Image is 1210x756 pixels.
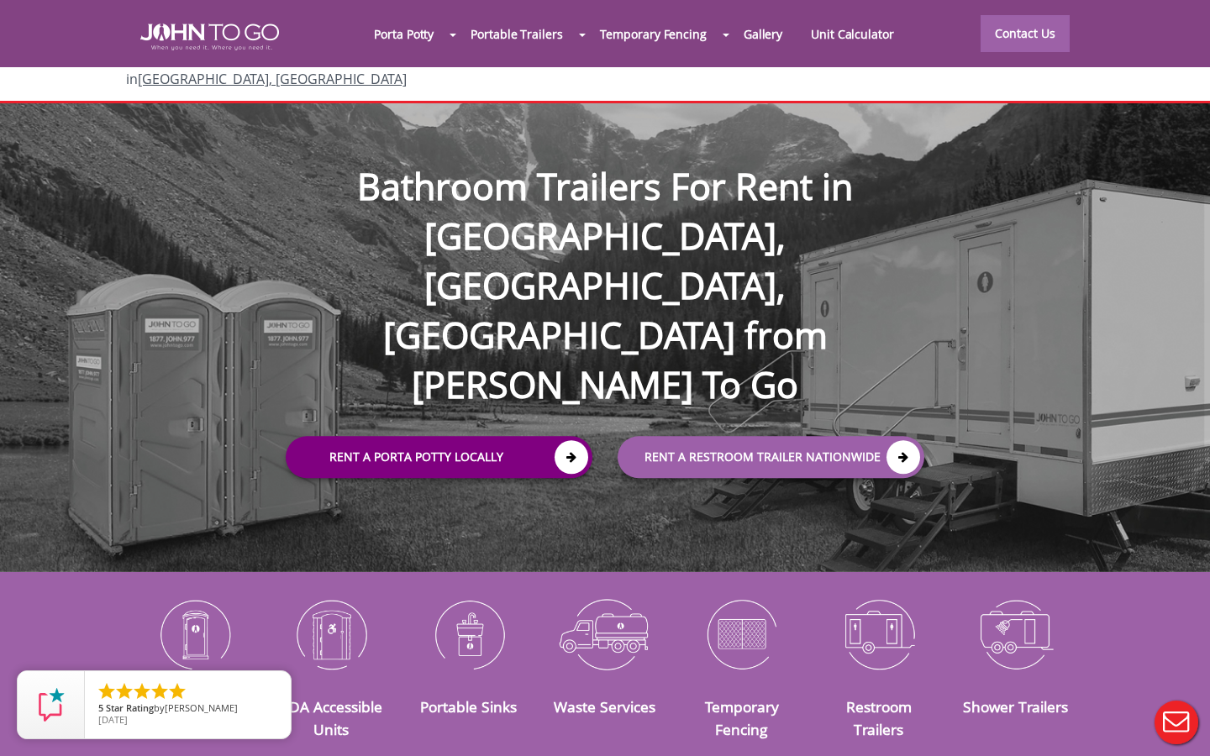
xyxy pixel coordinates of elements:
span: Star Rating [106,701,154,714]
li:  [97,681,117,701]
img: Portable-Toilets-icon_N.png [139,591,250,678]
li:  [150,681,170,701]
a: Portable Trailers [456,16,576,52]
span: Now servicing and Counties in [126,49,1003,88]
img: JOHN to go [140,24,279,50]
a: [GEOGRAPHIC_DATA], [GEOGRAPHIC_DATA] [138,70,407,88]
h1: Bathroom Trailers For Rent in [GEOGRAPHIC_DATA], [GEOGRAPHIC_DATA], [GEOGRAPHIC_DATA] from [PERSO... [269,108,941,410]
span: [PERSON_NAME] [165,701,238,714]
a: Temporary Fencing [705,696,779,738]
a: rent a RESTROOM TRAILER Nationwide [618,436,924,478]
img: Shower-Trailers-icon_N.png [960,591,1071,678]
span: [DATE] [98,713,128,726]
img: Restroom-Trailers-icon_N.png [823,591,934,678]
a: Rent a Porta Potty Locally [286,436,592,478]
img: Portable-Sinks-icon_N.png [413,591,524,678]
img: Temporary-Fencing-cion_N.png [686,591,797,678]
a: Portable Sinks [420,696,517,717]
img: Waste-Services-icon_N.png [550,591,661,678]
img: ADA-Accessible-Units-icon_N.png [276,591,387,678]
a: Waste Services [554,696,655,717]
a: ADA Accessible Units [280,696,382,738]
img: Review Rating [34,688,68,722]
span: 5 [98,701,103,714]
li:  [132,681,152,701]
a: Contact Us [981,15,1070,52]
li:  [167,681,187,701]
a: Gallery [729,16,797,52]
span: by [98,703,277,715]
a: Shower Trailers [963,696,1068,717]
a: Temporary Fencing [586,16,721,52]
a: Unit Calculator [797,16,908,52]
a: Porta Potty [360,16,448,52]
button: Live Chat [1143,689,1210,756]
a: Restroom Trailers [846,696,912,738]
li:  [114,681,134,701]
span: New line of for rent in [US_STATE] [126,49,1003,88]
